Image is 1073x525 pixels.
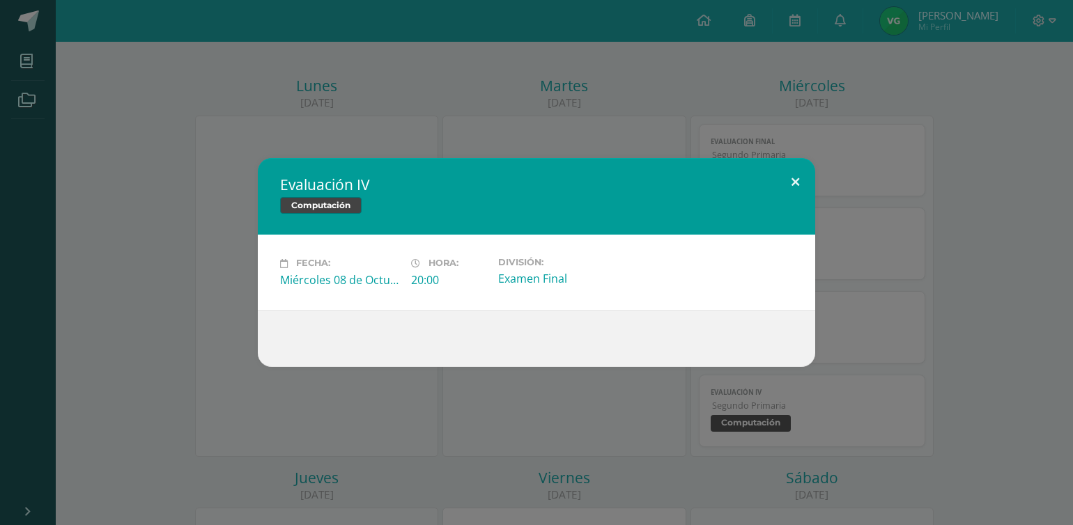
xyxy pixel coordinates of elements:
[498,257,618,267] label: División:
[280,272,400,288] div: Miércoles 08 de Octubre
[296,258,330,269] span: Fecha:
[775,158,815,205] button: Close (Esc)
[429,258,458,269] span: Hora:
[411,272,487,288] div: 20:00
[280,197,362,214] span: Computación
[280,175,793,194] h2: Evaluación IV
[498,271,618,286] div: Examen Final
